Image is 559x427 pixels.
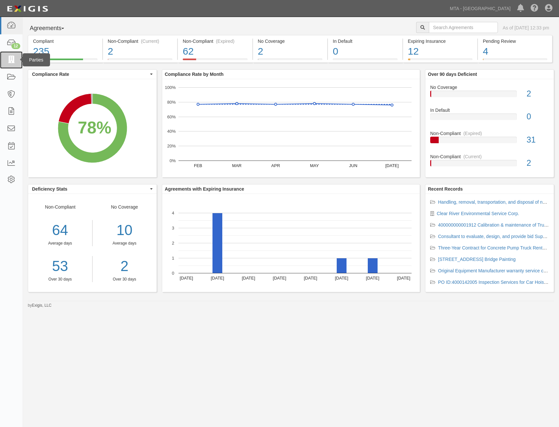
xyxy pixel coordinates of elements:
text: [DATE] [273,276,286,281]
i: Help Center - Complianz [531,5,538,12]
div: (Expired) [216,38,234,44]
text: 0 [172,271,174,276]
text: APR [271,163,280,168]
a: In Default0 [328,59,402,64]
input: Search Agreements [429,22,498,33]
a: No Coverage2 [430,84,549,107]
text: JUN [349,163,357,168]
div: Average days [97,241,152,246]
span: Compliance Rate [32,71,148,77]
span: Deficiency Stats [32,186,148,192]
text: [DATE] [180,276,193,281]
div: 31 [522,134,554,146]
a: 53 [28,256,92,277]
text: [DATE] [335,276,348,281]
svg: A chart. [162,79,420,177]
div: 2 [258,44,323,59]
div: 235 [33,44,97,59]
div: 2 [108,44,173,59]
div: No Coverage [93,204,157,282]
div: 62 [183,44,247,59]
div: No Coverage [425,84,554,91]
a: In Default0 [430,107,549,130]
button: Compliance Rate [28,70,157,79]
div: 2 [522,88,554,100]
div: 78% [78,116,111,140]
div: Non-Compliant [425,130,554,137]
text: 80% [167,100,176,105]
div: 12 [408,44,473,59]
a: Non-Compliant(Current)2 [430,153,549,172]
text: [DATE] [304,276,317,281]
div: 10 [97,220,152,241]
text: 40% [167,129,176,134]
a: No Coverage2 [253,59,328,64]
b: Over 90 days Deficient [428,72,477,77]
b: Compliance Rate by Month [165,72,224,77]
a: 2 [97,256,152,277]
div: Pending Review [483,38,547,44]
text: 100% [165,85,176,90]
svg: A chart. [28,79,157,177]
small: by [28,303,52,308]
div: (Current) [141,38,159,44]
div: Over 30 days [28,277,92,282]
a: Expiring Insurance12 [403,59,478,64]
button: Deficiency Stats [28,184,157,194]
div: 4 [483,44,547,59]
div: Non-Compliant (Expired) [183,38,247,44]
text: 0% [170,158,176,163]
div: 64 [28,220,92,241]
div: 12 [11,43,20,49]
a: MTA - [GEOGRAPHIC_DATA] [447,2,514,15]
text: 1 [172,256,174,261]
div: 0 [522,111,554,123]
a: Non-Compliant(Expired)62 [178,59,252,64]
text: FEB [194,163,202,168]
text: [DATE] [397,276,410,281]
div: Compliant [33,38,97,44]
a: Pending Review4 [478,59,552,64]
a: [STREET_ADDRESS] Bridge Painting [438,257,516,262]
div: Parties [23,53,50,66]
img: Logo [5,3,50,15]
text: MAY [310,163,319,168]
a: Compliant235 [28,59,102,64]
a: Non-Compliant(Expired)31 [430,130,549,153]
text: [DATE] [211,276,224,281]
div: Expiring Insurance [408,38,473,44]
text: [DATE] [366,276,379,281]
button: Agreements [28,22,77,35]
text: 60% [167,114,176,119]
div: In Default [333,38,398,44]
div: Non-Compliant [425,153,554,160]
text: 20% [167,144,176,148]
a: Non-Compliant(Current)2 [103,59,178,64]
div: Over 30 days [97,277,152,282]
a: Clear River Environmental Service Corp. [437,211,519,216]
div: Non-Compliant (Current) [108,38,173,44]
text: [DATE] [385,163,399,168]
b: Agreements with Expiring Insurance [165,186,244,192]
div: No Coverage [258,38,323,44]
div: (Expired) [463,130,482,137]
b: Recent Records [428,186,463,192]
text: 3 [172,226,174,231]
text: 4 [172,211,174,215]
div: A chart. [162,194,420,292]
div: Non-Compliant [28,204,93,282]
div: 0 [333,44,398,59]
text: MAR [232,163,242,168]
div: 2 [522,157,554,169]
text: 2 [172,241,174,246]
div: Average days [28,241,92,246]
a: Exigis, LLC [32,303,52,308]
div: In Default [425,107,554,113]
text: [DATE] [242,276,255,281]
div: (Current) [463,153,482,160]
div: As of [DATE] 12:33 pm [503,25,549,31]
